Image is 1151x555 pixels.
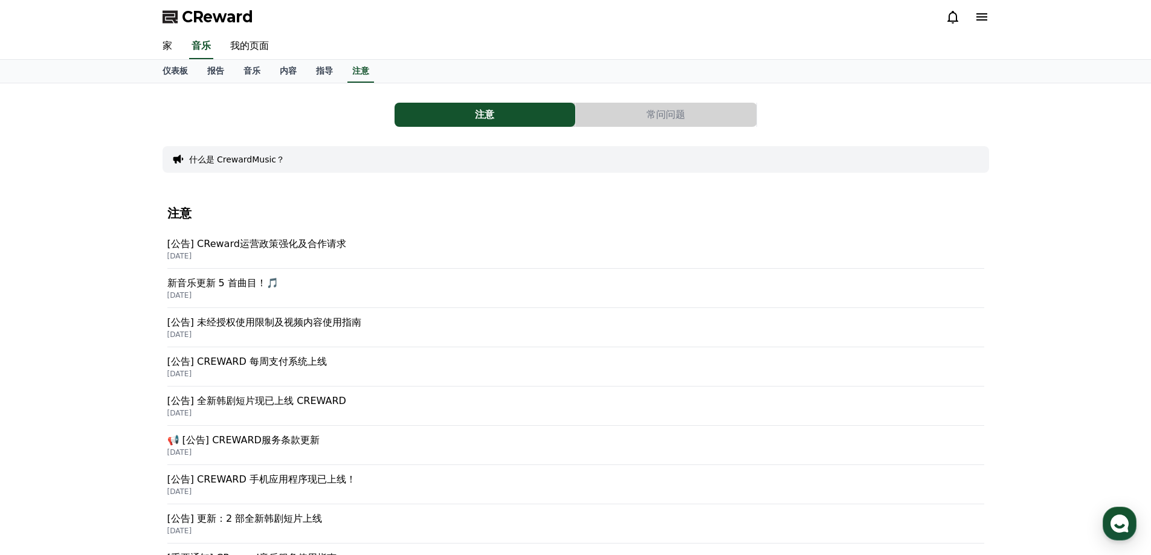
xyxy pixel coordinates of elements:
[153,60,198,83] a: 仪表板
[167,347,984,387] a: [公告] CREWARD 每周支付系统上线 [DATE]
[167,330,192,339] font: [DATE]
[100,402,136,411] span: Messages
[156,383,232,413] a: Settings
[167,291,192,300] font: [DATE]
[198,60,234,83] a: 报告
[280,66,297,75] font: 内容
[243,66,260,75] font: 音乐
[167,308,984,347] a: [公告] 未经授权使用限制及视频内容使用指南 [DATE]
[163,40,172,51] font: 家
[230,40,269,51] font: 我的页面
[316,66,333,75] font: 指导
[270,60,306,83] a: 内容
[306,60,343,83] a: 指导
[163,7,253,27] a: CReward
[167,356,327,367] font: [公告] CREWARD 每周支付系统上线
[395,103,575,127] button: 注意
[4,383,80,413] a: Home
[167,504,984,544] a: [公告] 更新：2 部全新韩剧短片上线 [DATE]
[167,277,279,289] font: 新音乐更新 5 首曲目！🎵
[646,109,685,120] font: 常问问题
[167,387,984,426] a: [公告] 全新韩剧短片现已上线 CREWARD [DATE]
[167,465,984,504] a: [公告] CREWARD 手机应用程序现已上线！ [DATE]
[167,426,984,465] a: 📢 [公告] CREWARD服务条款更新 [DATE]
[189,155,285,164] font: 什么是 CrewardMusic？
[167,409,192,417] font: [DATE]
[167,473,356,485] font: [公告] CREWARD 手机应用程序现已上线！
[167,206,192,220] font: 注意
[189,34,213,59] a: 音乐
[167,252,192,260] font: [DATE]
[347,60,374,83] a: 注意
[167,434,320,446] font: 📢 [公告] CREWARD服务条款更新
[163,66,188,75] font: 仪表板
[167,513,323,524] font: [公告] 更新：2 部全新韩剧短片上线
[153,34,182,59] a: 家
[576,103,756,127] button: 常问问题
[167,316,362,328] font: [公告] 未经授权使用限制及视频内容使用指南
[167,238,346,249] font: [公告] CReward运营政策强化及合作请求
[182,8,253,25] font: CReward
[221,34,279,59] a: 我的页面
[352,66,369,75] font: 注意
[167,269,984,308] a: 新音乐更新 5 首曲目！🎵 [DATE]
[167,370,192,378] font: [DATE]
[167,527,192,535] font: [DATE]
[207,66,224,75] font: 报告
[167,487,192,496] font: [DATE]
[189,153,285,165] button: 什么是 CrewardMusic？
[31,401,52,411] span: Home
[167,229,984,269] a: [公告] CReward运营政策强化及合作请求 [DATE]
[576,103,757,127] a: 常问问题
[167,395,346,406] font: [公告] 全新韩剧短片现已上线 CREWARD
[179,401,208,411] span: Settings
[80,383,156,413] a: Messages
[192,40,211,51] font: 音乐
[395,103,576,127] a: 注意
[167,448,192,457] font: [DATE]
[475,109,494,120] font: 注意
[234,60,270,83] a: 音乐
